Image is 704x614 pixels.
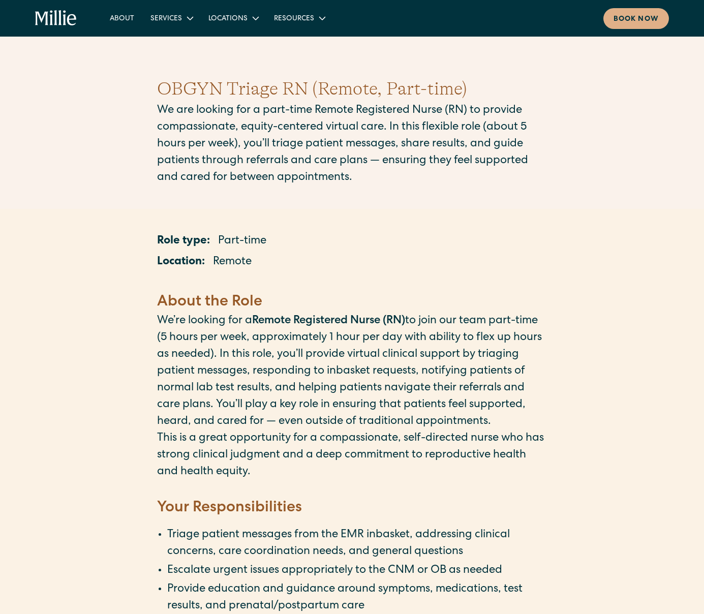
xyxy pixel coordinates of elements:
p: Part-time [218,233,266,250]
div: Resources [274,14,314,24]
p: We are looking for a part-time Remote Registered Nurse (RN) to provide compassionate, equity-cent... [157,103,547,187]
div: Book now [614,14,659,25]
li: Escalate urgent issues appropriately to the CNM or OB as needed [167,563,547,579]
p: We’re looking for a to join our team part-time (5 hours per week, approximately 1 hour per day wi... [157,313,547,431]
div: Services [142,10,200,26]
div: Resources [266,10,332,26]
strong: Remote Registered Nurse (RN) [252,316,405,327]
a: home [35,10,77,26]
li: Triage patient messages from the EMR inbasket, addressing clinical concerns, care coordination ne... [167,527,547,561]
p: ‍ [157,275,547,292]
strong: Your Responsibilities [157,501,302,516]
h1: OBGYN Triage RN (Remote, Part-time) [157,75,547,103]
div: Locations [208,14,248,24]
strong: About the Role [157,295,262,310]
p: This is a great opportunity for a compassionate, self-directed nurse who has strong clinical judg... [157,431,547,481]
p: Role type: [157,233,210,250]
p: ‍ [157,481,547,498]
a: Book now [603,8,669,29]
p: Location: [157,254,205,271]
div: Locations [200,10,266,26]
a: About [102,10,142,26]
p: Remote [213,254,252,271]
div: Services [150,14,182,24]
